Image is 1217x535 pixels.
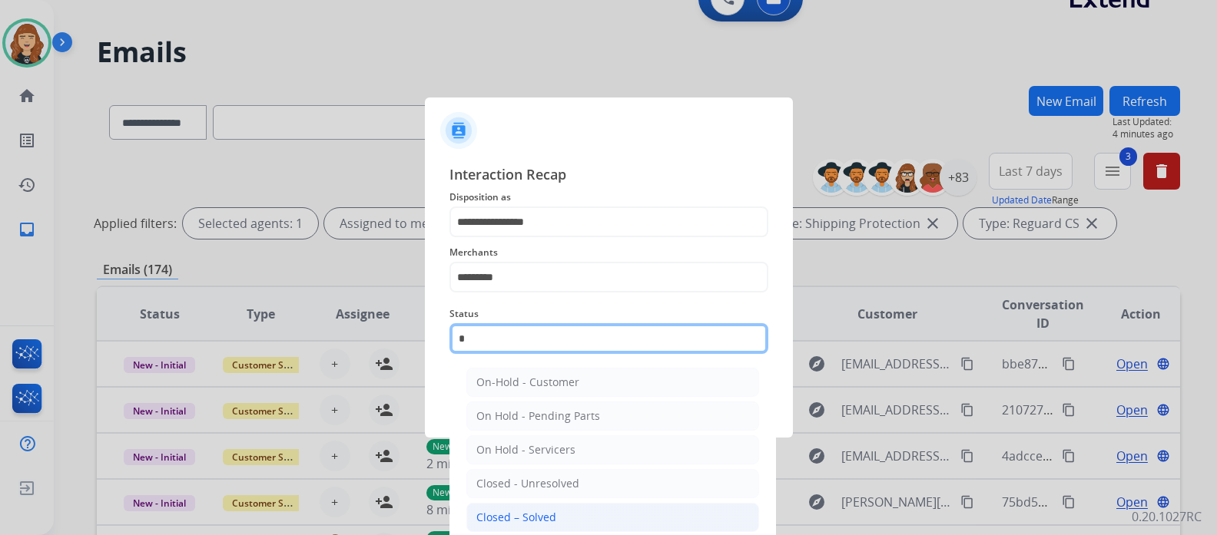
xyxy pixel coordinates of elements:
[449,163,768,188] span: Interaction Recap
[449,243,768,262] span: Merchants
[476,375,579,390] div: On-Hold - Customer
[476,510,556,525] div: Closed – Solved
[1132,507,1202,526] p: 0.20.1027RC
[449,305,768,323] span: Status
[449,188,768,206] span: Disposition as
[476,442,575,457] div: On Hold - Servicers
[476,476,579,491] div: Closed - Unresolved
[476,408,600,424] div: On Hold - Pending Parts
[440,112,477,149] img: contactIcon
